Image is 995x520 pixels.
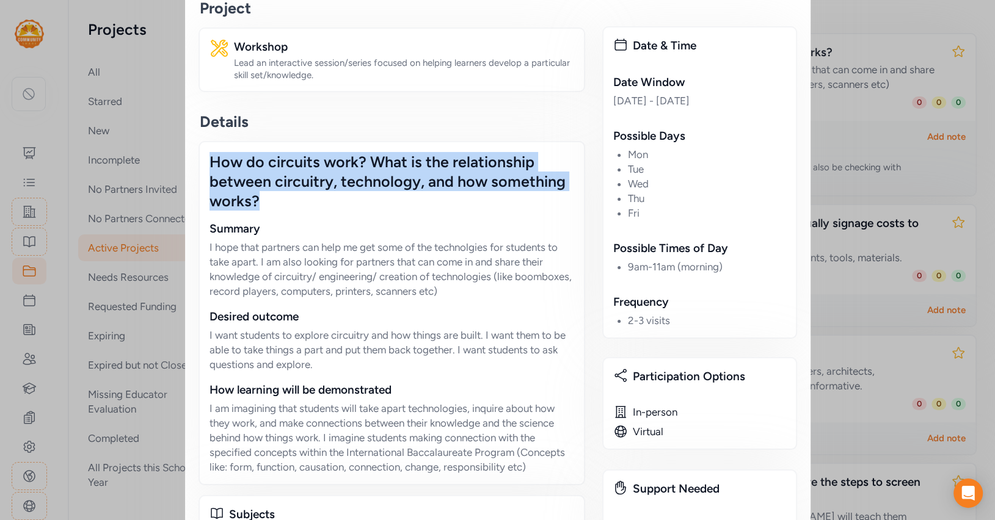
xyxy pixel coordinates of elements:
[210,328,574,372] p: I want students to explore circuitry and how things are built. I want them to be able to take thi...
[628,176,786,191] li: Wed
[210,240,574,298] p: I hope that partners can help me get some of the technolgies for students to take apart. I am als...
[234,38,574,56] div: Workshop
[210,308,574,325] div: Desired outcome
[628,313,786,328] li: 2-3 visits
[200,112,584,131] h4: Details
[613,74,786,91] div: Date Window
[633,480,786,497] div: Support Needed
[953,478,983,508] div: Open Intercom Messenger
[628,259,786,274] li: 9am-11am (morning)
[628,206,786,220] li: Fri
[628,147,786,162] li: Mon
[613,93,786,108] div: [DATE] - [DATE]
[628,162,786,176] li: Tue
[613,128,786,145] div: Possible Days
[234,57,574,81] div: Lead an interactive session/series focused on helping learners develop a particular skill set/kno...
[613,294,786,311] div: Frequency
[210,220,574,237] div: Summary
[633,424,663,439] div: Virtual
[628,191,786,206] li: Thu
[210,152,574,211] div: How do circuits work? What is the relationship between circuitry, technology, and how something w...
[613,240,786,257] div: Possible Times of Day
[210,401,574,474] p: I am imagining that students will take apart technologies, inquire about how they work, and make ...
[633,405,677,419] div: In-person
[633,37,786,54] div: Date & Time
[210,381,574,399] div: How learning will be demonstrated
[633,368,786,385] div: Participation Options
